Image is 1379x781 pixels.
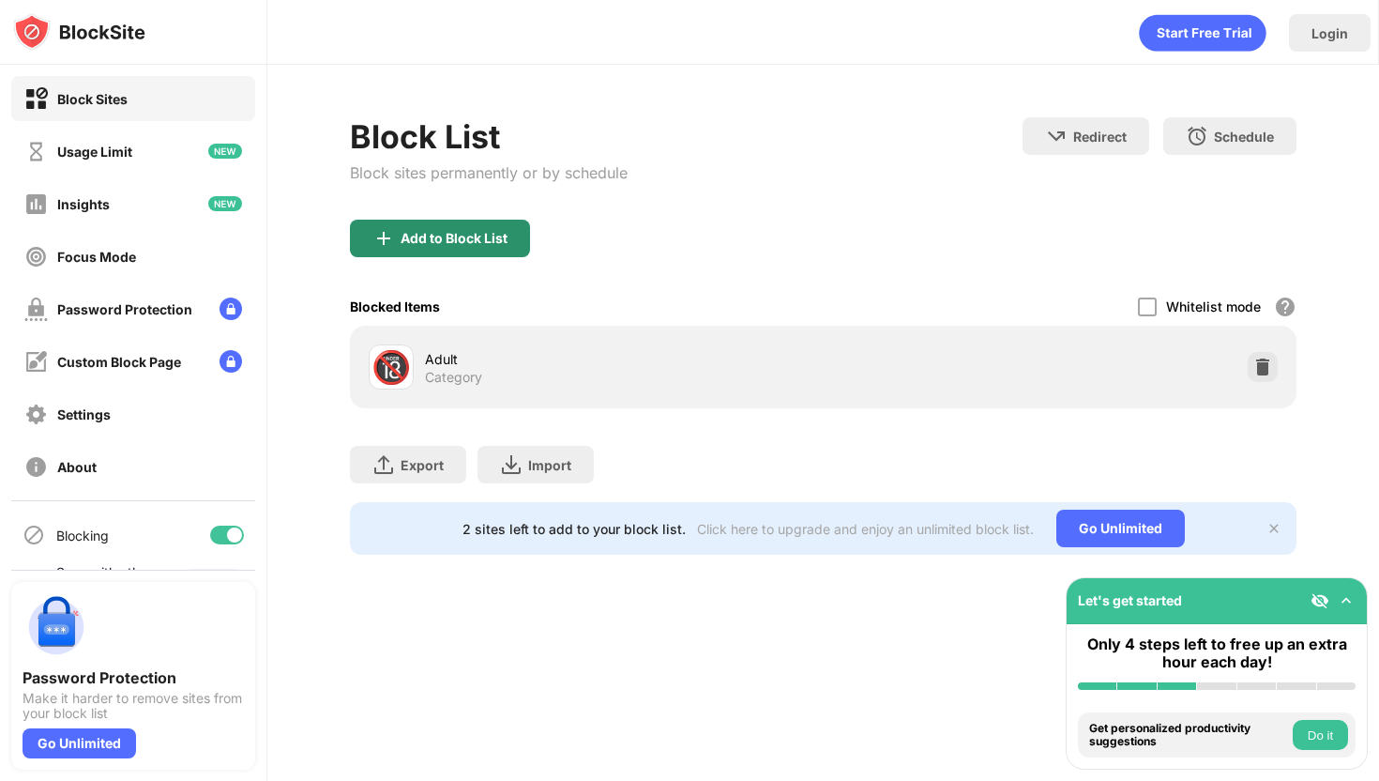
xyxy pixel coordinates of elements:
[1089,722,1288,749] div: Get personalized productivity suggestions
[1266,521,1281,536] img: x-button.svg
[24,298,48,321] img: password-protection-off.svg
[220,350,242,373] img: lock-menu.svg
[23,728,136,758] div: Go Unlimited
[23,569,45,591] img: sync-icon.svg
[220,298,242,320] img: lock-menu.svg
[528,457,571,473] div: Import
[24,350,48,374] img: customize-block-page-off.svg
[23,524,45,546] img: blocking-icon.svg
[350,163,628,182] div: Block sites permanently or by schedule
[57,459,97,475] div: About
[57,354,181,370] div: Custom Block Page
[1139,14,1266,52] div: animation
[57,301,192,317] div: Password Protection
[57,249,136,265] div: Focus Mode
[24,192,48,216] img: insights-off.svg
[425,349,823,369] div: Adult
[56,564,153,596] div: Sync with other devices
[1073,129,1127,145] div: Redirect
[24,403,48,426] img: settings-off.svg
[23,593,90,661] img: push-password-protection.svg
[1311,25,1348,41] div: Login
[56,528,109,544] div: Blocking
[401,457,444,473] div: Export
[208,196,242,211] img: new-icon.svg
[24,140,48,163] img: time-usage-off.svg
[57,406,111,422] div: Settings
[24,245,48,268] img: focus-off.svg
[208,144,242,159] img: new-icon.svg
[57,196,110,212] div: Insights
[23,668,244,687] div: Password Protection
[57,91,128,107] div: Block Sites
[24,87,48,111] img: block-on.svg
[24,455,48,479] img: about-off.svg
[697,521,1034,537] div: Click here to upgrade and enjoy an unlimited block list.
[1337,591,1356,610] img: omni-setup-toggle.svg
[1166,299,1261,314] div: Whitelist mode
[13,13,145,51] img: logo-blocksite.svg
[1078,592,1182,608] div: Let's get started
[1293,720,1348,750] button: Do it
[1311,591,1329,610] img: eye-not-visible.svg
[1214,129,1274,145] div: Schedule
[425,369,482,386] div: Category
[462,521,686,537] div: 2 sites left to add to your block list.
[350,117,628,156] div: Block List
[371,348,411,387] div: 🔞
[57,144,132,160] div: Usage Limit
[1078,636,1356,671] div: Only 4 steps left to free up an extra hour each day!
[350,299,440,314] div: Blocked Items
[1056,510,1185,547] div: Go Unlimited
[23,691,244,721] div: Make it harder to remove sites from your block list
[401,231,508,246] div: Add to Block List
